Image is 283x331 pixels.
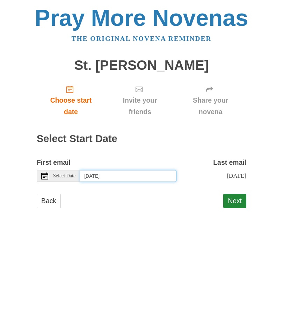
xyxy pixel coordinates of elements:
[227,172,246,179] span: [DATE]
[35,5,248,31] a: Pray More Novenas
[182,95,239,118] span: Share your novena
[223,194,246,208] button: Next
[105,80,175,121] a: Invite your friends
[53,174,75,178] span: Select Date
[175,80,246,121] a: Share your novena
[72,35,212,42] a: The original novena reminder
[44,95,98,118] span: Choose start date
[37,157,71,168] label: First email
[37,80,105,121] a: Choose start date
[213,157,246,168] label: Last email
[112,95,168,118] span: Invite your friends
[37,194,61,208] a: Back
[37,133,246,145] h2: Select Start Date
[37,58,246,73] h1: St. [PERSON_NAME]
